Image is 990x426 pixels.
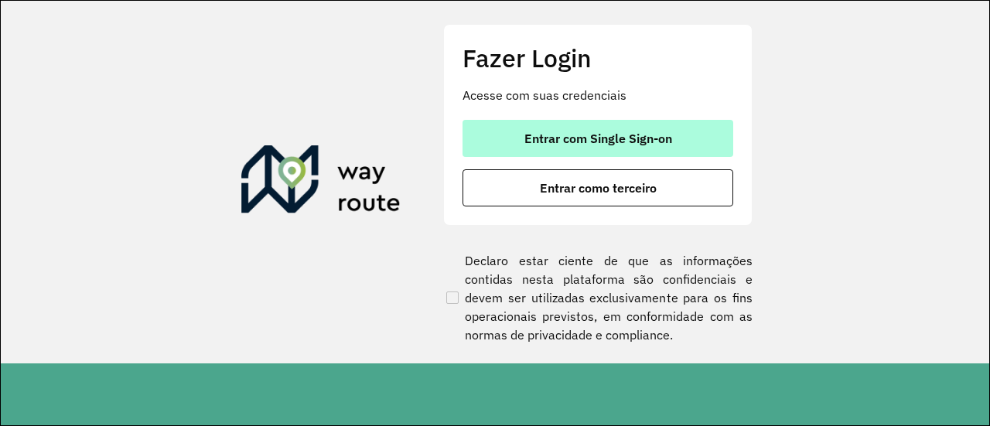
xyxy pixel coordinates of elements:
span: Entrar como terceiro [540,182,657,194]
img: Roteirizador AmbevTech [241,145,401,220]
p: Acesse com suas credenciais [463,86,733,104]
h2: Fazer Login [463,43,733,73]
button: button [463,120,733,157]
label: Declaro estar ciente de que as informações contidas nesta plataforma são confidenciais e devem se... [443,251,753,344]
button: button [463,169,733,206]
span: Entrar com Single Sign-on [524,132,672,145]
